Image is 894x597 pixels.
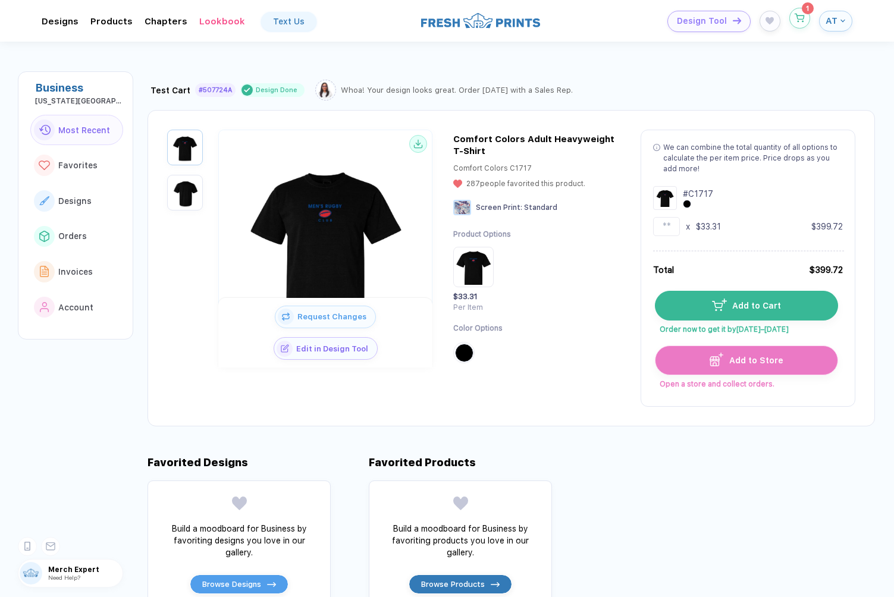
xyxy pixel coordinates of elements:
[39,125,51,135] img: link to icon
[48,565,123,574] span: Merch Expert
[278,309,294,325] img: icon
[39,231,49,241] img: link to icon
[277,341,293,357] img: icon
[453,303,494,312] div: Per Item
[677,16,727,26] span: Design Tool
[409,574,512,594] button: Browse Productsicon
[819,11,852,32] button: AT
[90,16,133,27] div: ProductsToggle dropdown menu
[256,86,297,95] div: Design Done
[275,306,376,328] button: iconRequest Changes
[20,562,42,585] img: user profile
[686,221,690,232] div: x
[273,17,305,26] div: Text Us
[199,16,245,27] div: LookbookToggle dropdown menu chapters
[58,125,110,135] span: Most Recent
[453,164,532,172] span: Comfort Colors C1717
[802,2,814,14] sup: 1
[30,292,123,323] button: link to iconAccount
[421,579,485,589] span: Browse Products
[199,86,232,94] div: #507724A
[42,16,79,27] div: DesignsToggle dropdown menu
[809,263,843,276] div: $399.72
[58,161,98,170] span: Favorites
[456,249,491,285] img: Product Option
[261,12,316,31] a: Text Us
[40,266,49,277] img: link to icon
[199,16,245,27] div: Lookbook
[653,186,677,210] img: Design Group Summary Cell
[30,150,123,181] button: link to iconFavorites
[30,115,123,146] button: link to iconMost Recent
[35,97,123,105] div: Arizona State University
[35,81,123,94] div: Business
[723,356,783,365] span: Add to Store
[727,301,782,310] span: Add to Cart
[40,302,49,313] img: link to icon
[655,321,837,334] span: Order now to get it by [DATE]–[DATE]
[30,221,123,252] button: link to iconOrders
[710,353,723,366] img: icon
[30,186,123,216] button: link to iconDesigns
[806,5,809,12] span: 1
[58,196,92,206] span: Designs
[58,267,93,276] span: Invoices
[683,188,713,200] div: # C1717
[655,375,837,388] span: Open a store and collect orders.
[58,303,93,312] span: Account
[341,86,573,95] div: Whoa! Your design looks great. Order [DATE] with a Sales Rep.
[150,86,190,95] div: Test Cart
[524,203,557,212] span: Standard
[39,196,49,205] img: link to icon
[170,178,200,208] img: 1759387067158qtbxe_nt_back.png
[170,133,200,162] img: 1759387067158ezefs_nt_front.png
[369,456,476,469] div: Favorited Products
[826,15,837,26] span: AT
[453,292,478,301] span: $33.31
[294,312,375,321] span: Request Changes
[653,263,674,276] div: Total
[663,142,843,174] div: We can combine the total quantity of all options to calculate the per item price. Price drops as ...
[696,221,721,232] div: $33.31
[386,523,535,558] div: Build a moodboard for Business by favoriting products you love in our gallery.
[165,523,313,558] div: Build a moodboard for Business by favoriting designs you love in our gallery.
[453,200,471,215] img: Screen Print
[267,582,275,587] img: icon
[39,161,50,171] img: link to icon
[230,147,421,338] img: 1759387067158ezefs_nt_front.png
[202,579,261,589] span: Browse Designs
[712,298,727,310] img: icon
[466,180,585,188] span: 287 people favorited this product.
[655,291,838,321] button: iconAdd to Cart
[190,574,288,594] button: Browse Designsicon
[733,17,741,24] img: icon
[453,133,620,157] div: Comfort Colors Adult Heavyweight T-Shirt
[274,337,378,360] button: iconEdit in Design Tool
[317,81,334,99] img: Sophie.png
[655,345,838,375] button: iconAdd to Store
[667,11,751,32] button: Design Toolicon
[58,231,87,241] span: Orders
[811,221,843,232] div: $399.72
[453,230,511,240] div: Product Options
[421,11,540,30] img: logo
[476,203,522,212] span: Screen Print :
[145,16,187,27] div: ChaptersToggle dropdown menu chapters
[48,574,80,581] span: Need Help?
[30,256,123,287] button: link to iconInvoices
[293,344,377,353] span: Edit in Design Tool
[491,582,499,587] img: icon
[453,323,511,334] div: Color Options
[148,456,248,469] div: Favorited Designs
